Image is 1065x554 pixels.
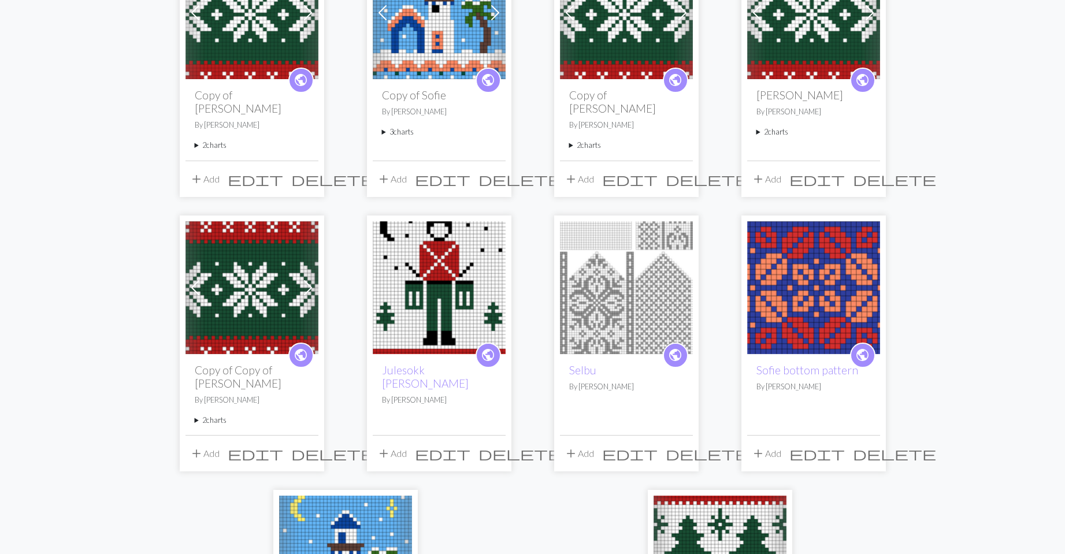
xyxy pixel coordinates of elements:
[668,69,682,92] i: public
[224,443,287,464] button: Edit
[288,68,314,93] a: public
[185,221,318,354] img: Julesokk Lara
[294,69,308,92] i: public
[751,445,765,462] span: add
[747,443,785,464] button: Add
[377,445,391,462] span: add
[598,443,662,464] button: Edit
[569,381,684,392] p: By [PERSON_NAME]
[668,71,682,89] span: public
[415,172,470,186] i: Edit
[228,172,283,186] i: Edit
[481,344,495,367] i: public
[195,88,309,115] h2: Copy of [PERSON_NAME]
[294,71,308,89] span: public
[666,171,749,187] span: delete
[747,281,880,292] a: Sofie bottom pattern
[481,346,495,364] span: public
[855,69,870,92] i: public
[751,171,765,187] span: add
[663,343,688,368] a: public
[373,6,506,17] a: Sofie
[224,168,287,190] button: Edit
[662,168,753,190] button: Delete
[789,447,845,460] i: Edit
[478,171,562,187] span: delete
[855,344,870,367] i: public
[373,281,506,292] a: Julesokk gutt
[666,445,749,462] span: delete
[756,106,871,117] p: By [PERSON_NAME]
[849,168,940,190] button: Delete
[756,381,871,392] p: By [PERSON_NAME]
[195,120,309,131] p: By [PERSON_NAME]
[195,395,309,406] p: By [PERSON_NAME]
[382,363,469,390] a: Julesokk [PERSON_NAME]
[850,343,875,368] a: public
[195,415,309,426] summary: 2charts
[855,71,870,89] span: public
[294,344,308,367] i: public
[476,343,501,368] a: public
[291,445,374,462] span: delete
[294,346,308,364] span: public
[560,443,598,464] button: Add
[756,88,871,102] h2: [PERSON_NAME]
[382,395,496,406] p: By [PERSON_NAME]
[569,140,684,151] summary: 2charts
[382,127,496,137] summary: 3charts
[185,281,318,292] a: Julesokk Lara
[228,447,283,460] i: Edit
[185,443,224,464] button: Add
[668,344,682,367] i: public
[662,443,753,464] button: Delete
[373,443,411,464] button: Add
[789,171,845,187] span: edit
[668,346,682,364] span: public
[785,443,849,464] button: Edit
[287,168,378,190] button: Delete
[789,445,845,462] span: edit
[560,168,598,190] button: Add
[569,363,596,377] a: Selbu
[288,343,314,368] a: public
[190,445,203,462] span: add
[560,221,693,354] img: Selbu
[377,171,391,187] span: add
[478,445,562,462] span: delete
[228,171,283,187] span: edit
[382,106,496,117] p: By [PERSON_NAME]
[481,69,495,92] i: public
[190,171,203,187] span: add
[476,68,501,93] a: public
[474,443,566,464] button: Delete
[373,168,411,190] button: Add
[602,447,658,460] i: Edit
[569,120,684,131] p: By [PERSON_NAME]
[855,346,870,364] span: public
[756,363,858,377] a: Sofie bottom pattern
[602,171,658,187] span: edit
[564,171,578,187] span: add
[747,168,785,190] button: Add
[415,445,470,462] span: edit
[849,443,940,464] button: Delete
[195,140,309,151] summary: 2charts
[373,221,506,354] img: Julesokk gutt
[185,168,224,190] button: Add
[602,172,658,186] i: Edit
[785,168,849,190] button: Edit
[569,88,684,115] h2: Copy of [PERSON_NAME]
[560,6,693,17] a: Julesokk Lara
[560,281,693,292] a: Selbu
[415,171,470,187] span: edit
[411,168,474,190] button: Edit
[382,88,496,102] h2: Copy of Sofie
[291,171,374,187] span: delete
[850,68,875,93] a: public
[481,71,495,89] span: public
[663,68,688,93] a: public
[185,6,318,17] a: Julesokk Lara
[415,447,470,460] i: Edit
[747,221,880,354] img: Sofie bottom pattern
